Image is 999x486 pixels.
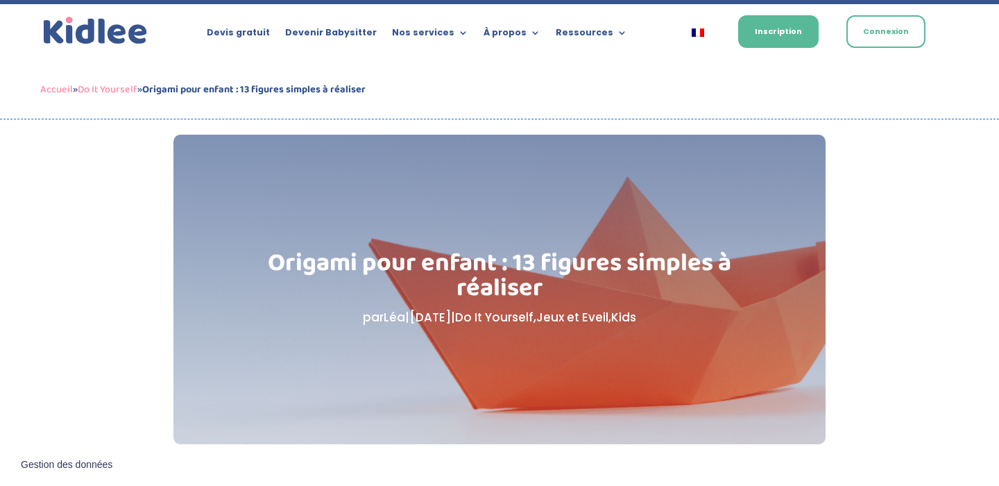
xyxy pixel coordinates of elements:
a: Kidlee Logo [40,14,151,48]
span: » » [40,81,366,98]
a: Jeux et Eveil [536,309,608,326]
strong: Origami pour enfant : 13 figures simples à réaliser [142,81,366,98]
img: Français [692,28,704,37]
a: Nos services [392,28,468,43]
a: Do It Yourself [455,309,533,326]
a: Kids [611,309,636,326]
a: Ressources [556,28,627,43]
a: Accueil [40,81,73,98]
a: Devenir Babysitter [285,28,377,43]
a: À propos [484,28,540,43]
h1: Origami pour enfant : 13 figures simples à réaliser [244,251,756,308]
img: logo_kidlee_bleu [40,14,151,48]
span: [DATE] [409,309,451,326]
p: par | | , , [244,308,756,328]
a: Léa [384,309,405,326]
a: Do It Yourself [78,81,137,98]
a: Devis gratuit [207,28,270,43]
a: Connexion [846,15,925,48]
span: Gestion des données [21,459,112,471]
a: Inscription [738,15,819,48]
button: Gestion des données [12,451,121,480]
